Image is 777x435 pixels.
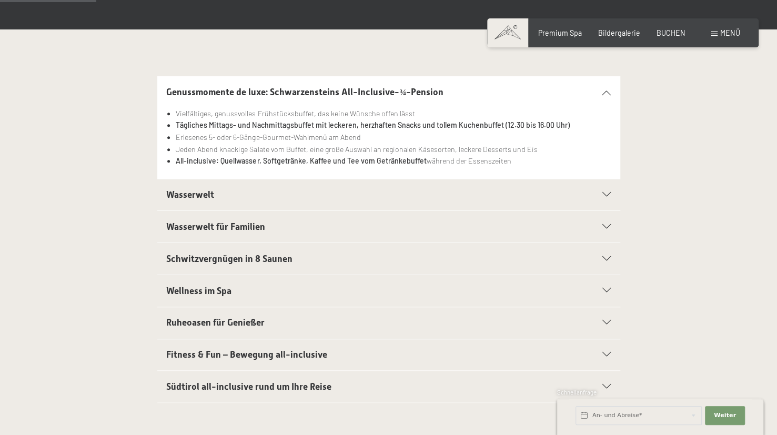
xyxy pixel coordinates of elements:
span: Fitness & Fun – Bewegung all-inclusive [166,349,327,360]
li: während der Essenszeiten [176,155,611,167]
li: Vielfältiges, genussvolles Frühstücksbuffet, das keine Wünsche offen lässt [176,108,611,120]
span: Schwitzvergnügen in 8 Saunen [166,254,292,264]
span: Weiter [714,411,736,420]
span: Wellness im Spa [166,286,231,296]
span: Schnellanfrage [557,389,597,396]
span: Wasserwelt für Familien [166,221,265,232]
span: Genussmomente de luxe: Schwarzensteins All-Inclusive-¾-Pension [166,87,443,97]
a: Bildergalerie [598,28,640,37]
span: Wasserwelt [166,189,214,200]
span: Südtirol all-inclusive rund um Ihre Reise [166,381,331,392]
strong: Tägliches Mittags- und Nachmittagsbuffet mit leckeren, herzhaften Snacks und tollem Kuchenbuffet ... [176,120,569,129]
button: Weiter [705,406,745,425]
span: Ruheoasen für Genießer [166,317,265,328]
li: Jeden Abend knackige Salate vom Buffet, eine große Auswahl an regionalen Käsesorten, leckere Dess... [176,144,611,156]
strong: All-inclusive: Quellwasser, Softgetränke, Kaffee und Tee vom Getränkebuffet [176,156,426,165]
a: Premium Spa [538,28,582,37]
a: BUCHEN [657,28,685,37]
span: Menü [720,28,740,37]
li: Erlesenes 5- oder 6-Gänge-Gourmet-Wahlmenü am Abend [176,131,611,144]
